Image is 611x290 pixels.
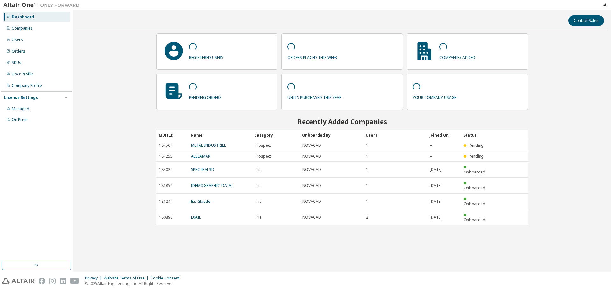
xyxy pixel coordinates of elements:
a: [DEMOGRAPHIC_DATA] [191,183,233,188]
span: 180890 [159,215,172,220]
span: -- [430,143,432,148]
div: User Profile [12,72,33,77]
p: companies added [439,53,475,60]
span: NOVACAD [302,199,321,204]
p: registered users [189,53,223,60]
span: 181856 [159,183,172,188]
span: Prospect [255,143,271,148]
p: your company usage [413,93,456,100]
div: Managed [12,106,29,111]
button: Contact Sales [568,15,604,26]
img: linkedin.svg [60,278,66,284]
span: 1 [366,154,368,159]
span: 181244 [159,199,172,204]
span: 184029 [159,167,172,172]
div: SKUs [12,60,21,65]
a: Ets Glaude [191,199,210,204]
span: [DATE] [430,183,442,188]
p: pending orders [189,93,221,100]
div: Orders [12,49,25,54]
img: facebook.svg [39,278,45,284]
span: NOVACAD [302,167,321,172]
img: youtube.svg [70,278,79,284]
div: Name [191,130,249,140]
span: Trial [255,215,263,220]
div: On Prem [12,117,28,122]
span: Trial [255,199,263,204]
img: altair_logo.svg [2,278,35,284]
a: ALSEAMAR [191,153,210,159]
div: MDH ID [159,130,186,140]
a: EXAIL [191,215,201,220]
span: 184255 [159,154,172,159]
a: METAL INDUSTRIEL [191,143,226,148]
span: Onboarded [464,185,485,191]
span: [DATE] [430,215,442,220]
div: Cookie Consent [151,276,183,281]
span: NOVACAD [302,154,321,159]
p: units purchased this year [287,93,341,100]
div: Status [463,130,490,140]
span: NOVACAD [302,143,321,148]
div: Onboarded By [302,130,361,140]
h2: Recently Added Companies [156,117,528,126]
div: Users [366,130,424,140]
p: © 2025 Altair Engineering, Inc. All Rights Reserved. [85,281,183,286]
span: 2 [366,215,368,220]
span: Onboarded [464,169,485,175]
div: Company Profile [12,83,42,88]
span: NOVACAD [302,215,321,220]
img: Altair One [3,2,83,8]
span: Trial [255,167,263,172]
span: Onboarded [464,217,485,223]
div: Website Terms of Use [104,276,151,281]
span: -- [430,154,432,159]
div: Dashboard [12,14,34,19]
span: 184564 [159,143,172,148]
span: 1 [366,199,368,204]
span: Onboarded [464,201,485,207]
span: [DATE] [430,167,442,172]
a: SPECTRAL3D [191,167,214,172]
img: instagram.svg [49,278,56,284]
div: License Settings [4,95,38,100]
div: Companies [12,26,33,31]
span: Pending [469,153,484,159]
span: NOVACAD [302,183,321,188]
p: orders placed this week [287,53,337,60]
span: Trial [255,183,263,188]
span: 1 [366,167,368,172]
span: [DATE] [430,199,442,204]
span: 1 [366,183,368,188]
span: Pending [469,143,484,148]
div: Privacy [85,276,104,281]
div: Category [254,130,297,140]
div: Joined On [429,130,458,140]
span: 1 [366,143,368,148]
div: Users [12,37,23,42]
span: Prospect [255,154,271,159]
